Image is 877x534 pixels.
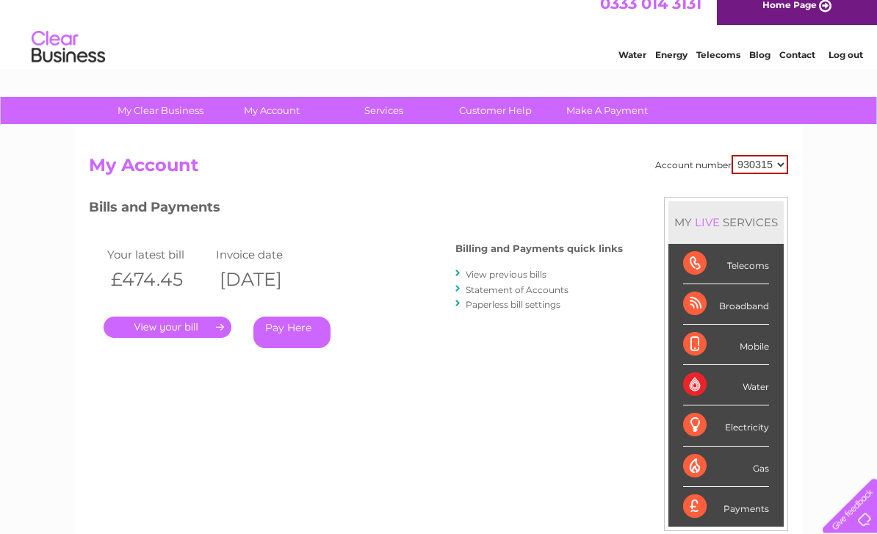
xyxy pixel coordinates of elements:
[683,325,769,366] div: Mobile
[618,62,646,73] a: Water
[435,98,556,125] a: Customer Help
[696,62,740,73] a: Telecoms
[683,285,769,325] div: Broadband
[600,7,701,26] a: 0333 014 3131
[683,245,769,285] div: Telecoms
[212,265,321,295] th: [DATE]
[546,98,668,125] a: Make A Payment
[683,406,769,447] div: Electricity
[829,62,863,73] a: Log out
[466,300,560,311] a: Paperless bill settings
[692,216,723,230] div: LIVE
[89,198,623,223] h3: Bills and Payments
[104,245,212,265] td: Your latest bill
[323,98,444,125] a: Services
[100,98,221,125] a: My Clear Business
[455,244,623,255] h4: Billing and Payments quick links
[104,265,212,295] th: £474.45
[655,156,788,175] div: Account number
[466,270,546,281] a: View previous bills
[683,366,769,406] div: Water
[93,8,787,71] div: Clear Business is a trading name of Verastar Limited (registered in [GEOGRAPHIC_DATA] No. 3667643...
[212,98,333,125] a: My Account
[749,62,770,73] a: Blog
[31,38,106,83] img: logo.png
[253,317,331,349] a: Pay Here
[683,447,769,488] div: Gas
[89,156,788,184] h2: My Account
[104,317,231,339] a: .
[668,202,784,244] div: MY SERVICES
[212,245,321,265] td: Invoice date
[466,285,569,296] a: Statement of Accounts
[779,62,815,73] a: Contact
[655,62,687,73] a: Energy
[683,488,769,527] div: Payments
